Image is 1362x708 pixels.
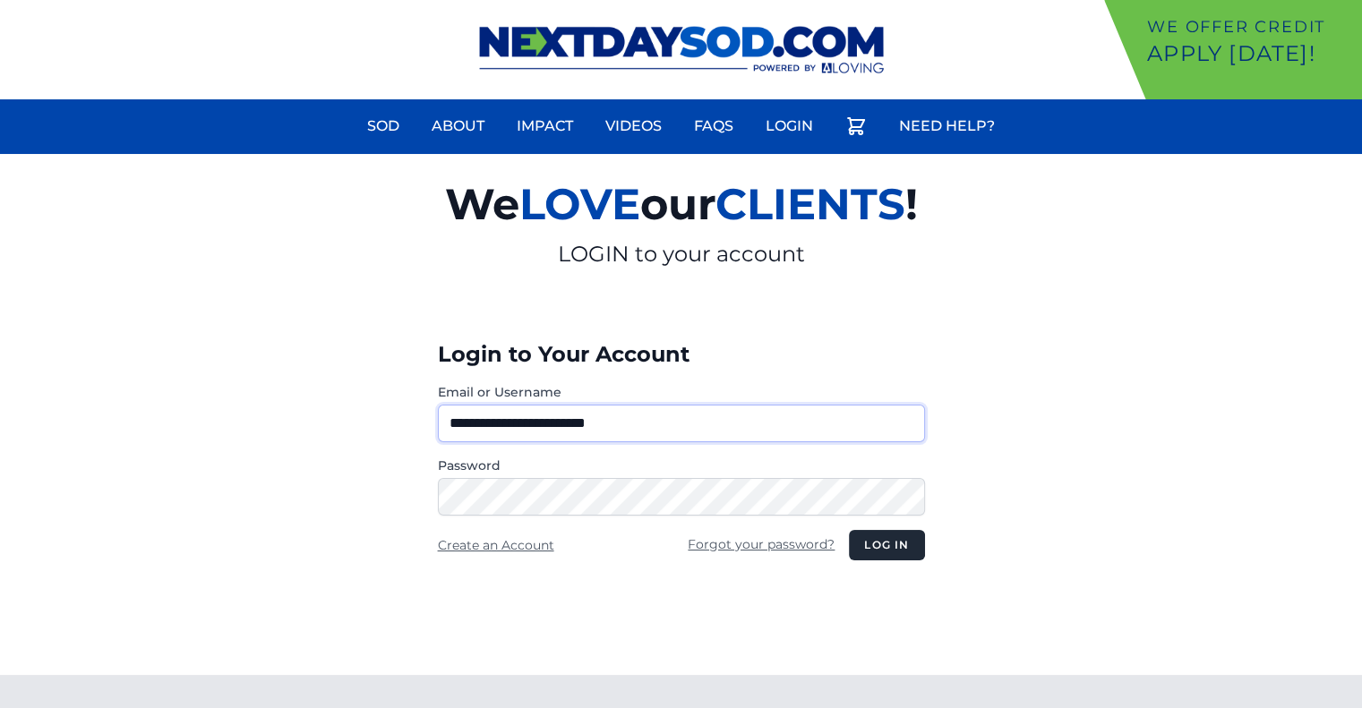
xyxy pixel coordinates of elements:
a: Impact [506,105,584,148]
a: FAQs [683,105,744,148]
p: We offer Credit [1147,14,1355,39]
label: Email or Username [438,383,925,401]
p: Apply [DATE]! [1147,39,1355,68]
a: Sod [356,105,410,148]
span: CLIENTS [715,178,905,230]
h3: Login to Your Account [438,340,925,369]
h2: We our ! [237,168,1126,240]
a: Login [755,105,824,148]
a: Forgot your password? [688,536,835,552]
a: About [421,105,495,148]
a: Videos [595,105,672,148]
a: Create an Account [438,537,554,553]
a: Need Help? [888,105,1006,148]
span: LOVE [519,178,640,230]
button: Log in [849,530,924,560]
p: LOGIN to your account [237,240,1126,269]
label: Password [438,456,925,474]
